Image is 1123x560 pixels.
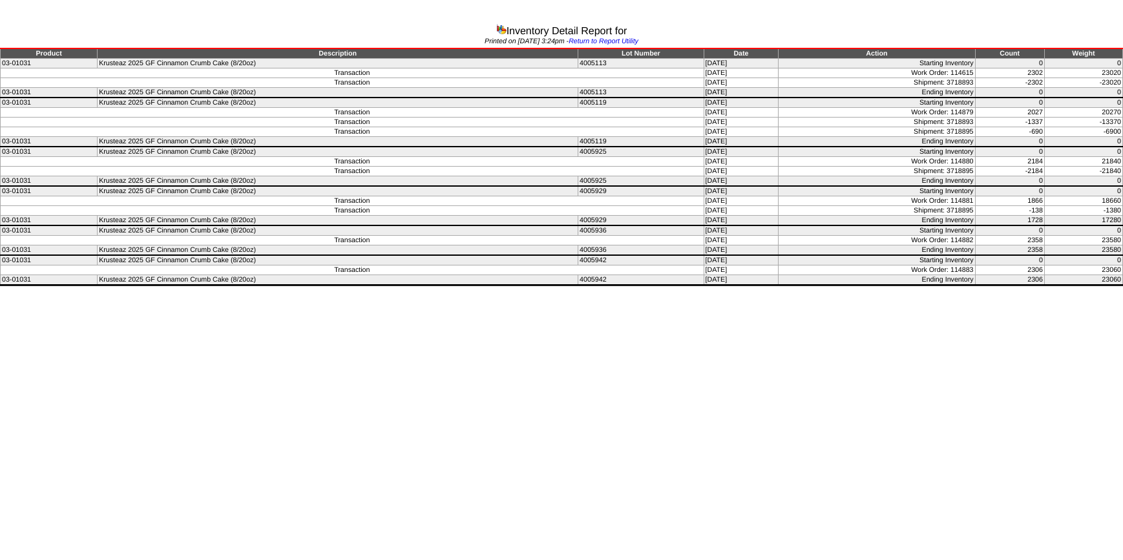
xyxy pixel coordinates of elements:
td: Lot Number [578,48,704,59]
td: -138 [975,206,1044,216]
td: Date [704,48,779,59]
td: Work Order: 114880 [779,157,975,167]
td: Action [779,48,975,59]
td: 4005925 [578,147,704,157]
td: 2358 [975,245,1044,256]
td: 0 [975,88,1044,98]
td: Ending Inventory [779,88,975,98]
td: 0 [975,176,1044,187]
td: [DATE] [704,98,779,108]
td: Transaction [1,108,704,118]
td: 03-01031 [1,137,98,147]
td: 2358 [975,236,1044,245]
td: Transaction [1,265,704,275]
td: 0 [1044,176,1122,187]
a: Return to Report Utility [569,37,638,45]
td: 03-01031 [1,88,98,98]
td: 23580 [1044,236,1122,245]
td: Krusteaz 2025 GF Cinnamon Crumb Cake (8/20oz) [98,98,578,108]
td: Krusteaz 2025 GF Cinnamon Crumb Cake (8/20oz) [98,137,578,147]
td: Transaction [1,196,704,206]
td: 2184 [975,157,1044,167]
td: 03-01031 [1,255,98,265]
td: 23060 [1044,265,1122,275]
td: Ending Inventory [779,216,975,226]
img: graph.gif [496,24,507,34]
td: Starting Inventory [779,225,975,236]
td: Starting Inventory [779,147,975,157]
td: 4005942 [578,275,704,285]
td: 4005113 [578,88,704,98]
td: 0 [975,225,1044,236]
td: 1728 [975,216,1044,226]
td: -1337 [975,118,1044,127]
td: -23020 [1044,78,1122,88]
td: 2027 [975,108,1044,118]
td: Weight [1044,48,1122,59]
td: Work Order: 114881 [779,196,975,206]
td: 2306 [975,275,1044,285]
td: Shipment: 3718895 [779,167,975,176]
td: Work Order: 114882 [779,236,975,245]
td: 03-01031 [1,98,98,108]
td: 4005929 [578,216,704,226]
td: -2302 [975,78,1044,88]
td: -2184 [975,167,1044,176]
td: 0 [975,186,1044,196]
td: 17280 [1044,216,1122,226]
td: 21840 [1044,157,1122,167]
td: Krusteaz 2025 GF Cinnamon Crumb Cake (8/20oz) [98,275,578,285]
td: [DATE] [704,118,779,127]
td: Krusteaz 2025 GF Cinnamon Crumb Cake (8/20oz) [98,245,578,256]
td: 03-01031 [1,216,98,226]
td: 0 [975,98,1044,108]
td: [DATE] [704,245,779,256]
td: 4005936 [578,245,704,256]
td: [DATE] [704,68,779,78]
td: 0 [1044,137,1122,147]
td: [DATE] [704,265,779,275]
td: Starting Inventory [779,186,975,196]
td: Krusteaz 2025 GF Cinnamon Crumb Cake (8/20oz) [98,216,578,226]
td: 4005925 [578,176,704,187]
td: 03-01031 [1,176,98,187]
td: [DATE] [704,216,779,226]
td: Product [1,48,98,59]
td: 4005929 [578,186,704,196]
td: 03-01031 [1,245,98,256]
td: Count [975,48,1044,59]
td: [DATE] [704,88,779,98]
td: 0 [975,59,1044,68]
td: [DATE] [704,59,779,68]
td: Transaction [1,167,704,176]
td: 2306 [975,265,1044,275]
td: 0 [975,137,1044,147]
td: 4005119 [578,137,704,147]
td: 0 [1044,88,1122,98]
td: 03-01031 [1,275,98,285]
td: 4005936 [578,225,704,236]
td: Transaction [1,157,704,167]
td: -1380 [1044,206,1122,216]
td: 23020 [1044,68,1122,78]
td: Transaction [1,68,704,78]
td: Transaction [1,127,704,137]
td: Transaction [1,236,704,245]
td: [DATE] [704,176,779,187]
td: Ending Inventory [779,245,975,256]
td: Starting Inventory [779,98,975,108]
td: [DATE] [704,147,779,157]
td: Krusteaz 2025 GF Cinnamon Crumb Cake (8/20oz) [98,147,578,157]
td: [DATE] [704,196,779,206]
td: 23060 [1044,275,1122,285]
td: 0 [975,255,1044,265]
td: Starting Inventory [779,59,975,68]
td: 4005119 [578,98,704,108]
td: 03-01031 [1,147,98,157]
td: [DATE] [704,255,779,265]
td: 03-01031 [1,225,98,236]
td: 0 [1044,147,1122,157]
td: Ending Inventory [779,137,975,147]
td: 23580 [1044,245,1122,256]
td: Work Order: 114615 [779,68,975,78]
